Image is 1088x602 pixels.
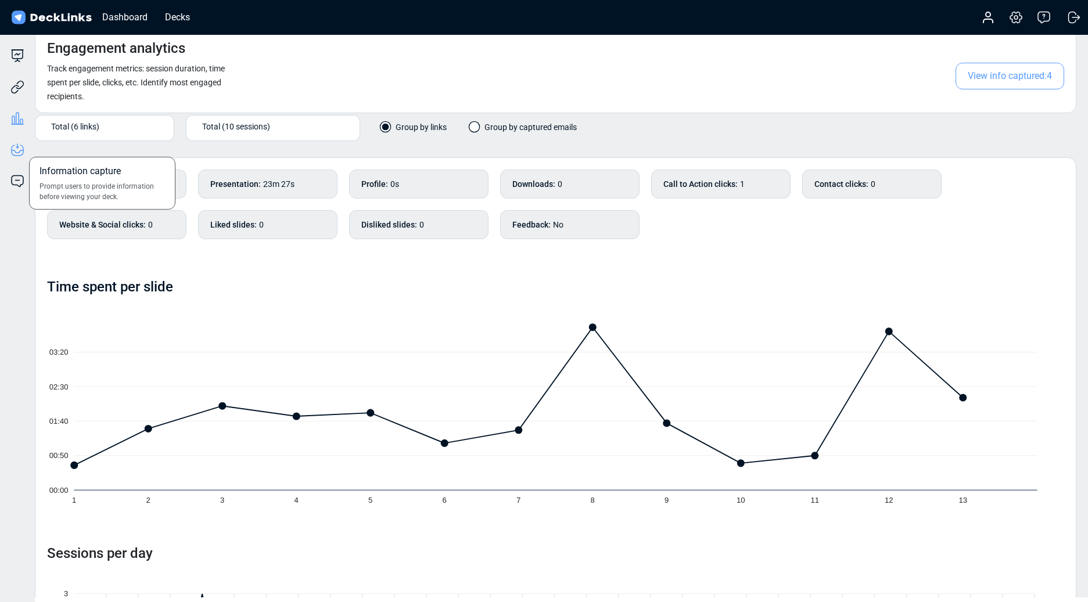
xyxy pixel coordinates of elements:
tspan: 01:40 [49,417,69,426]
div: Decks [159,10,196,24]
img: DeckLinks [9,9,94,26]
span: 0 [419,220,424,229]
div: Dashboard [96,10,153,24]
tspan: 9 [665,495,669,504]
span: Prompt users to provide information before viewing your deck. [40,181,165,202]
tspan: 5 [368,495,372,504]
b: Profile : [361,178,388,190]
h4: Engagement analytics [47,40,185,57]
small: Track engagement metrics: session duration, time spent per slide, clicks, etc. Identify most enga... [47,64,225,101]
b: Liked slides : [210,219,257,231]
tspan: 7 [516,495,520,504]
h4: Time spent per slide [47,279,173,295]
tspan: 6 [443,495,447,504]
span: View info captured: 4 [956,63,1064,89]
label: Group by captured emails [470,121,577,139]
span: 23m 27s [263,179,295,189]
tspan: 4 [295,495,299,504]
tspan: 12 [885,495,893,504]
tspan: 03:20 [49,348,69,356]
span: 0 [259,220,264,229]
span: Total (10 sessions) [202,120,270,132]
tspan: 00:00 [49,486,69,495]
h4: Sessions per day [47,545,1064,562]
b: Downloads : [512,178,555,190]
span: 0s [390,179,399,189]
b: Call to Action clicks : [663,178,738,190]
b: Website & Social clicks : [59,219,146,231]
label: Group by links [381,121,447,139]
tspan: 3 [64,589,68,598]
tspan: 11 [810,495,819,504]
span: Information capture [40,164,121,181]
tspan: 02:30 [49,382,69,391]
b: Presentation : [210,178,261,190]
span: 1 [740,179,745,189]
span: Total (6 links) [51,120,99,132]
tspan: 1 [72,495,76,504]
b: Disliked slides : [361,219,417,231]
tspan: 13 [958,495,967,504]
span: No [553,220,563,229]
b: Contact clicks : [814,178,868,190]
tspan: 10 [737,495,745,504]
b: Feedback : [512,219,551,231]
tspan: 3 [220,495,224,504]
span: 0 [871,179,875,189]
span: 0 [558,179,562,189]
tspan: 00:50 [49,451,69,460]
span: 0 [148,220,153,229]
tspan: 2 [146,495,150,504]
tspan: 8 [591,495,595,504]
